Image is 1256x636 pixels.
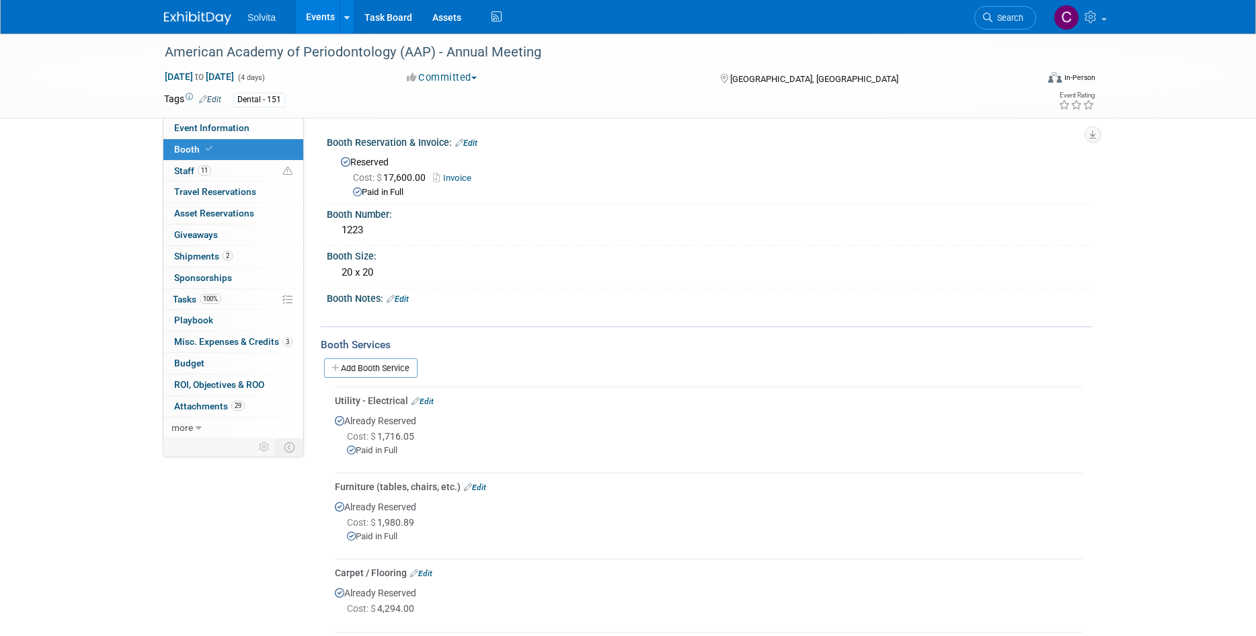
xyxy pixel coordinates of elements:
[992,13,1023,23] span: Search
[282,337,292,347] span: 3
[335,394,1082,407] div: Utility - Electrical
[347,603,420,614] span: 4,294.00
[957,70,1095,90] div: Event Format
[174,358,204,368] span: Budget
[327,288,1092,306] div: Booth Notes:
[163,139,303,160] a: Booth
[335,407,1082,468] div: Already Reserved
[174,251,233,262] span: Shipments
[974,6,1036,30] a: Search
[402,71,482,85] button: Committed
[163,396,303,417] a: Attachments29
[247,12,276,23] span: Solvita
[335,566,1082,580] div: Carpet / Flooring
[174,144,215,155] span: Booth
[347,431,420,442] span: 1,716.05
[327,246,1092,263] div: Booth Size:
[163,331,303,352] a: Misc. Expenses & Credits3
[347,431,377,442] span: Cost: $
[730,74,898,84] span: [GEOGRAPHIC_DATA], [GEOGRAPHIC_DATA]
[231,401,245,411] span: 29
[163,374,303,395] a: ROI, Objectives & ROO
[455,138,477,148] a: Edit
[387,294,409,304] a: Edit
[335,493,1082,554] div: Already Reserved
[163,182,303,202] a: Travel Reservations
[193,71,206,82] span: to
[171,422,193,433] span: more
[160,40,1016,65] div: American Academy of Periodontology (AAP) - Annual Meeting
[163,310,303,331] a: Playbook
[164,11,231,25] img: ExhibitDay
[1058,92,1095,99] div: Event Rating
[337,152,1082,199] div: Reserved
[174,229,218,240] span: Giveaways
[335,480,1082,493] div: Furniture (tables, chairs, etc.)
[174,336,292,347] span: Misc. Expenses & Credits
[327,132,1092,150] div: Booth Reservation & Invoice:
[199,95,221,104] a: Edit
[411,397,434,406] a: Edit
[198,165,211,175] span: 11
[174,208,254,218] span: Asset Reservations
[347,517,377,528] span: Cost: $
[353,172,383,183] span: Cost: $
[347,517,420,528] span: 1,980.89
[276,438,304,456] td: Toggle Event Tabs
[1064,73,1095,83] div: In-Person
[163,268,303,288] a: Sponsorships
[347,444,1082,457] div: Paid in Full
[163,118,303,138] a: Event Information
[321,337,1092,352] div: Booth Services
[347,603,377,614] span: Cost: $
[174,186,256,197] span: Travel Reservations
[324,358,418,378] a: Add Booth Service
[163,225,303,245] a: Giveaways
[163,246,303,267] a: Shipments2
[233,93,285,107] div: Dental - 151
[237,73,265,82] span: (4 days)
[174,165,211,176] span: Staff
[174,379,264,390] span: ROI, Objectives & ROO
[174,401,245,411] span: Attachments
[163,161,303,182] a: Staff11
[206,145,212,153] i: Booth reservation complete
[347,530,1082,543] div: Paid in Full
[1048,72,1062,83] img: Format-Inperson.png
[353,186,1082,199] div: Paid in Full
[163,353,303,374] a: Budget
[200,294,221,304] span: 100%
[223,251,233,261] span: 2
[464,483,486,492] a: Edit
[164,71,235,83] span: [DATE] [DATE]
[1054,5,1079,30] img: Cindy Miller
[174,272,232,283] span: Sponsorships
[173,294,221,305] span: Tasks
[163,418,303,438] a: more
[433,173,478,183] a: Invoice
[410,569,432,578] a: Edit
[327,204,1092,221] div: Booth Number:
[253,438,276,456] td: Personalize Event Tab Strip
[335,580,1082,627] div: Already Reserved
[164,92,221,108] td: Tags
[163,289,303,310] a: Tasks100%
[283,165,292,177] span: Potential Scheduling Conflict -- at least one attendee is tagged in another overlapping event.
[174,122,249,133] span: Event Information
[163,203,303,224] a: Asset Reservations
[337,262,1082,283] div: 20 x 20
[174,315,213,325] span: Playbook
[353,172,431,183] span: 17,600.00
[337,220,1082,241] div: 1223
